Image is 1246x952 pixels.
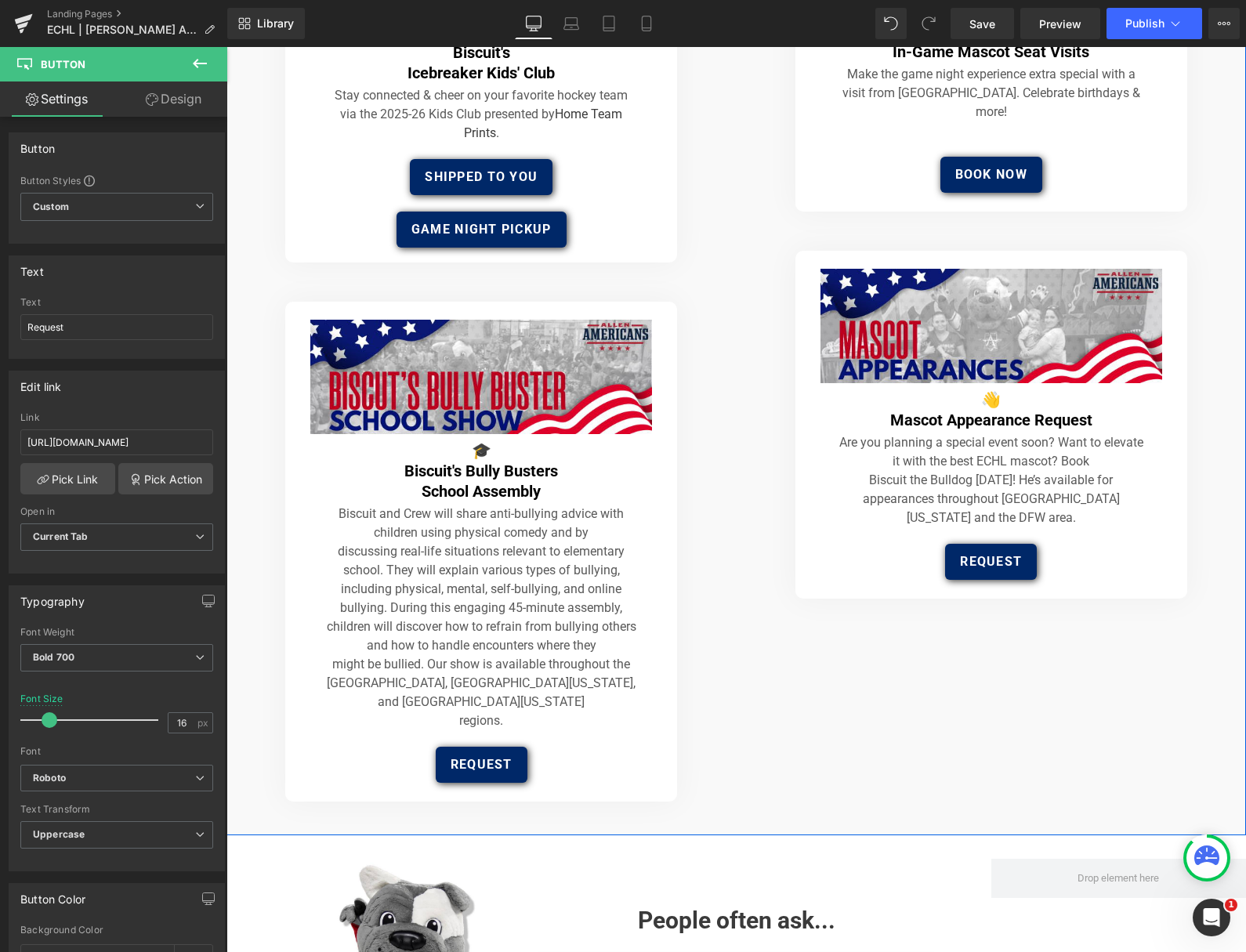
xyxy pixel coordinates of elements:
div: Background Color [20,925,213,936]
a: Mobile [628,8,665,39]
a: Desktop [515,8,552,39]
span: Save [969,16,995,32]
button: Publish [1107,8,1202,39]
div: Text [20,256,44,278]
div: Button Styles [20,174,213,186]
h4: Biscuit's Bully Busters [84,414,426,434]
b: Uppercase [33,828,85,840]
h1: People often ask... [255,856,765,891]
span: Button [41,58,85,71]
div: Edit link [20,371,62,393]
button: More [1208,8,1240,39]
span: regions. [233,666,277,681]
p: Biscuit the Bulldog [DATE]! He’s available for appearances throughout [GEOGRAPHIC_DATA][US_STATE]... [610,424,920,480]
div: Open in [20,506,213,517]
span: Preview [1039,16,1081,32]
p: Stay connected & cheer on your favorite hockey team via the 2025-26 Kids Club presented by . [100,39,410,96]
b: Custom [33,201,69,214]
span: Biscuit and Crew will share anti-bullying advice with children using physical comedy and by [112,459,397,493]
a: GAME NIGHT PICKUP [170,165,340,201]
a: Request [209,700,301,736]
span: ECHL | [PERSON_NAME] Americans | Biscuit [47,24,197,36]
b: Bold 700 [33,651,74,663]
div: Font Size [20,693,63,704]
a: Laptop [552,8,590,39]
button: Undo [875,8,907,39]
span: Publish [1125,17,1165,30]
b: Current Tab [33,530,89,542]
span: Request [733,507,795,522]
a: Landing Pages [47,8,227,20]
h4: 🎓 [84,393,426,414]
a: Pick Link [20,463,115,494]
span: discussing real-life situations relevant to elementary school. They will explain various types of... [111,497,398,530]
p: Are you planning a special event soon? Want to elevate it with the best ECHL mascot? Book [610,386,920,424]
div: Text Transform [20,804,213,815]
input: https://your-shop.myshopify.com [20,429,213,455]
span: Book NOw [729,120,801,135]
iframe: Intercom live chat [1193,899,1230,936]
strong: Icebreaker Kids' Club [181,16,328,35]
button: Redo [913,8,944,39]
h4: 👋 [594,342,936,363]
div: Typography [20,586,85,608]
span: including physical, mental, self-bullying, and online bullying. During this engaging 45-minute as... [114,534,396,568]
span: px [197,718,211,728]
span: children will discover how to refrain from bullying others and how to handle encounters where they [100,572,410,606]
div: Text [20,297,213,308]
a: Tablet [590,8,628,39]
a: Request [719,497,810,533]
a: Shipped to you [183,112,326,148]
p: Make the game night experience extra special with a visit from [GEOGRAPHIC_DATA]. Celebrate birth... [610,18,920,74]
span: Library [257,16,294,31]
div: Font Weight [20,627,213,638]
div: Button [20,133,55,155]
i: Roboto [33,772,66,785]
a: New Library [227,8,305,39]
span: Shipped to you [198,122,311,137]
h4: Mascot Appearance Request [594,363,936,383]
div: Link [20,412,213,423]
h4: School Assembly [84,434,426,454]
span: might be bullied. Our show is available throughout the [GEOGRAPHIC_DATA], [GEOGRAPHIC_DATA][US_ST... [100,610,409,662]
span: 1 [1225,899,1237,911]
span: Request [224,710,286,725]
div: Font [20,746,213,757]
a: Pick Action [118,463,213,494]
a: Book NOw [714,110,816,146]
a: Design [117,81,230,117]
div: Button Color [20,884,85,906]
a: Preview [1020,8,1100,39]
span: GAME NIGHT PICKUP [185,175,325,190]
